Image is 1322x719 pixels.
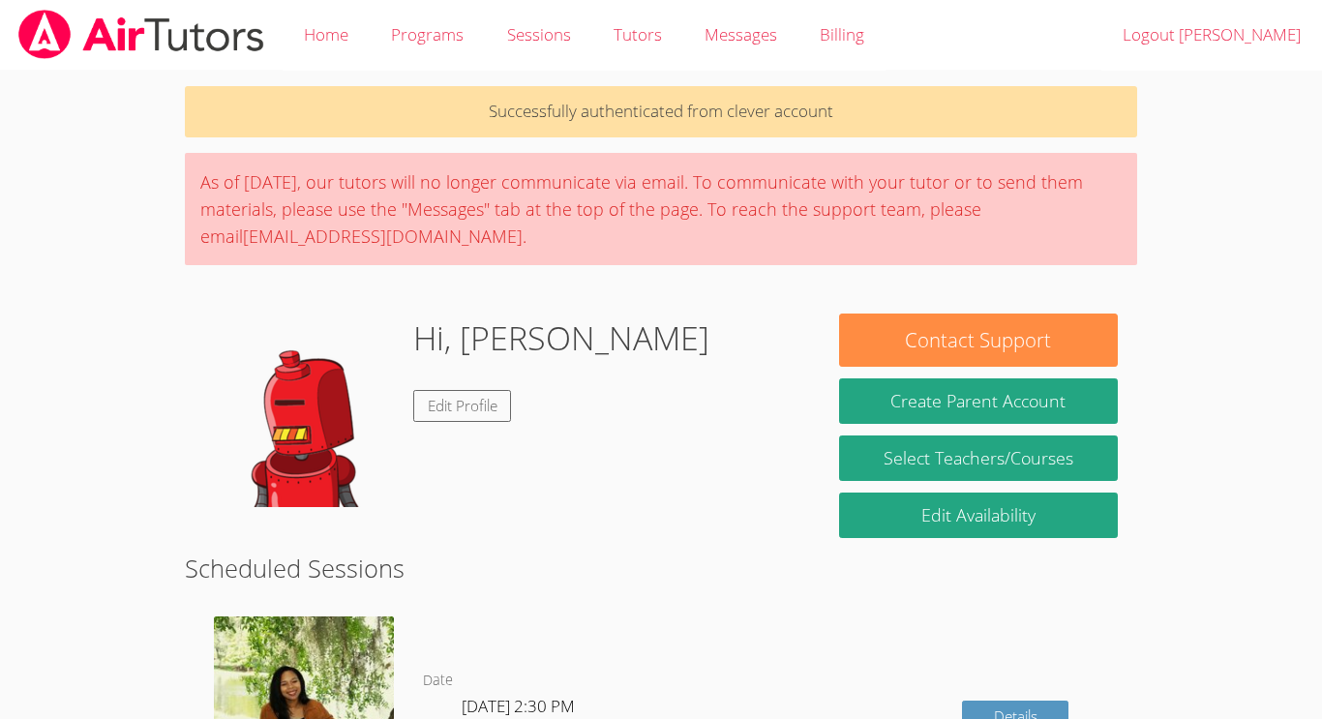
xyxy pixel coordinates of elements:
[204,314,398,507] img: default.png
[185,550,1137,586] h2: Scheduled Sessions
[839,378,1118,424] button: Create Parent Account
[839,314,1118,367] button: Contact Support
[16,10,266,59] img: airtutors_banner-c4298cdbf04f3fff15de1276eac7730deb9818008684d7c2e4769d2f7ddbe033.png
[413,314,709,363] h1: Hi, [PERSON_NAME]
[185,153,1137,265] div: As of [DATE], our tutors will no longer communicate via email. To communicate with your tutor or ...
[423,669,453,693] dt: Date
[705,23,777,45] span: Messages
[839,493,1118,538] a: Edit Availability
[413,390,512,422] a: Edit Profile
[839,435,1118,481] a: Select Teachers/Courses
[185,86,1137,137] p: Successfully authenticated from clever account
[462,695,575,717] span: [DATE] 2:30 PM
